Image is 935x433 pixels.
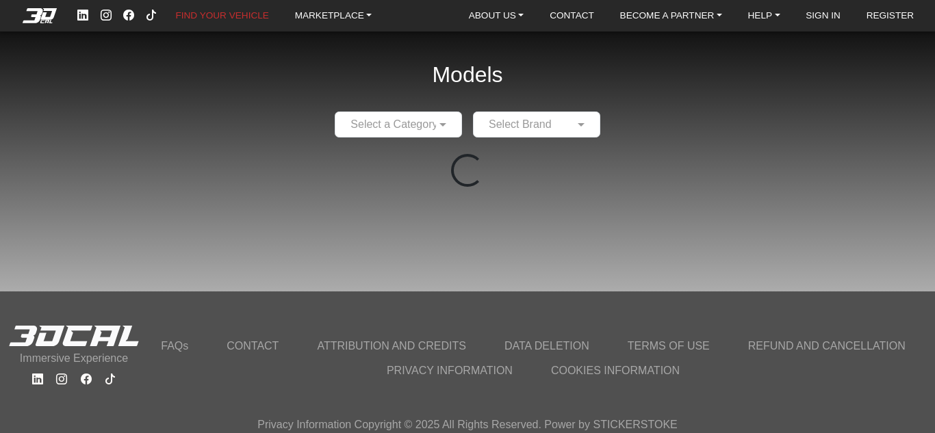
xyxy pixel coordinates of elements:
a: DATA DELETION [496,334,598,358]
p: Immersive Experience [8,350,140,367]
a: REGISTER [861,7,920,25]
h2: Models [432,44,502,106]
a: TERMS OF USE [619,334,718,358]
a: ABOUT US [463,7,530,25]
a: SIGN IN [800,7,846,25]
a: CONTACT [544,7,600,25]
a: HELP [743,7,786,25]
a: COOKIES INFORMATION [543,358,688,383]
a: FIND YOUR VEHICLE [170,7,274,25]
p: Privacy Information Copyright © 2025 All Rights Reserved. Power by STICKERSTOKE [257,417,678,433]
a: REFUND AND CANCELLATION [740,334,914,358]
a: CONTACT [218,334,287,358]
a: FAQs [153,334,196,358]
a: PRIVACY INFORMATION [379,358,521,383]
a: MARKETPLACE [290,7,378,25]
a: BECOME A PARTNER [615,7,728,25]
a: ATTRIBUTION AND CREDITS [309,334,474,358]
